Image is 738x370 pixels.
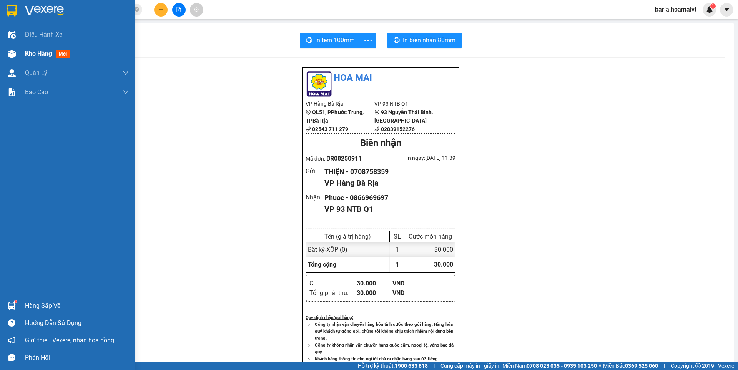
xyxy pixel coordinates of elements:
[440,362,500,370] span: Cung cấp máy in - giấy in:
[392,233,403,240] div: SL
[374,109,433,124] b: 93 Nguyễn Thái Bình, [GEOGRAPHIC_DATA]
[4,4,111,18] li: Hoa Mai
[172,3,186,17] button: file-add
[4,33,53,41] li: VP Hàng Bà Rịa
[324,192,449,203] div: Phuoc - 0866969697
[381,126,415,132] b: 02839152276
[326,155,362,162] span: BR08250911
[434,261,453,268] span: 30.000
[649,5,703,14] span: baria.hoamaivt
[315,342,454,355] strong: Công ty không nhận vận chuyển hàng quốc cấm, ngoại tệ, vàng bạc đá quý.
[695,363,701,368] span: copyright
[324,166,449,177] div: THIỆN - 0708758359
[306,109,364,124] b: QL51, PPhước Trung, TPBà Rịa
[4,42,45,57] b: QL51, PPhước Trung, TPBà Rịa
[308,233,387,240] div: Tên (giá trị hàng)
[306,37,312,44] span: printer
[25,335,114,345] span: Giới thiệu Vexere, nhận hoa hồng
[8,354,15,361] span: message
[8,337,15,344] span: notification
[306,136,455,151] div: Biên nhận
[527,363,597,369] strong: 0708 023 035 - 0935 103 250
[603,362,658,370] span: Miền Bắc
[306,100,374,108] li: VP Hàng Bà Rịa
[374,110,380,115] span: environment
[309,288,357,298] div: Tổng phải thu :
[625,363,658,369] strong: 0369 525 060
[720,3,733,17] button: caret-down
[25,87,48,97] span: Báo cáo
[8,319,15,327] span: question-circle
[395,363,428,369] strong: 1900 633 818
[123,70,129,76] span: down
[710,3,716,9] sup: 1
[315,35,355,45] span: In tem 100mm
[374,100,443,108] li: VP 93 NTB Q1
[176,7,181,12] span: file-add
[394,37,400,44] span: printer
[358,362,428,370] span: Hỗ trợ kỹ thuật:
[135,7,139,12] span: close-circle
[154,3,168,17] button: plus
[306,314,455,321] div: Quy định nhận/gửi hàng :
[324,177,449,189] div: VP Hàng Bà Rịa
[312,126,348,132] b: 02543 711 279
[403,35,455,45] span: In biên nhận 80mm
[387,33,462,48] button: printerIn biên nhận 80mm
[25,317,129,329] div: Hướng dẫn sử dụng
[25,30,62,39] span: Điều hành xe
[194,7,199,12] span: aim
[309,279,357,288] div: C :
[53,33,102,41] li: VP 93 NTB Q1
[306,110,311,115] span: environment
[664,362,665,370] span: |
[392,279,428,288] div: VND
[599,364,601,367] span: ⚪️
[25,68,47,78] span: Quản Lý
[308,246,347,253] span: Bất kỳ - XỐP (0)
[361,33,376,48] button: more
[405,242,455,257] div: 30.000
[306,192,324,202] div: Nhận :
[306,71,455,85] li: Hoa Mai
[8,302,16,310] img: warehouse-icon
[4,4,31,31] img: logo.jpg
[8,69,16,77] img: warehouse-icon
[56,50,70,58] span: mới
[361,36,376,45] span: more
[390,242,405,257] div: 1
[7,5,17,17] img: logo-vxr
[190,3,203,17] button: aim
[123,89,129,95] span: down
[25,300,129,312] div: Hàng sắp về
[357,288,392,298] div: 30.000
[8,88,16,96] img: solution-icon
[407,233,453,240] div: Cước món hàng
[306,126,311,132] span: phone
[315,356,439,362] strong: Khách hàng thông tin cho người nhà ra nhận hàng sau 03 tiếng.
[315,322,453,341] strong: Công ty nhận vận chuyển hàng hóa tính cước theo gói hàng. Hàng hóa quý khách tự đóng gói, chúng t...
[306,154,381,163] div: Mã đơn:
[25,352,129,363] div: Phản hồi
[8,50,16,58] img: warehouse-icon
[711,3,714,9] span: 1
[392,288,428,298] div: VND
[53,43,58,48] span: environment
[25,50,52,57] span: Kho hàng
[135,6,139,13] span: close-circle
[706,6,713,13] img: icon-new-feature
[4,43,9,48] span: environment
[381,154,455,162] div: In ngày: [DATE] 11:39
[15,300,17,303] sup: 1
[502,362,597,370] span: Miền Nam
[434,362,435,370] span: |
[306,166,324,176] div: Gửi :
[158,7,164,12] span: plus
[723,6,730,13] span: caret-down
[308,261,336,268] span: Tổng cộng
[306,71,332,98] img: logo.jpg
[396,261,399,268] span: 1
[300,33,361,48] button: printerIn tem 100mm
[53,42,101,74] b: 93 Nguyễn Thái Bình, [GEOGRAPHIC_DATA]
[374,126,380,132] span: phone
